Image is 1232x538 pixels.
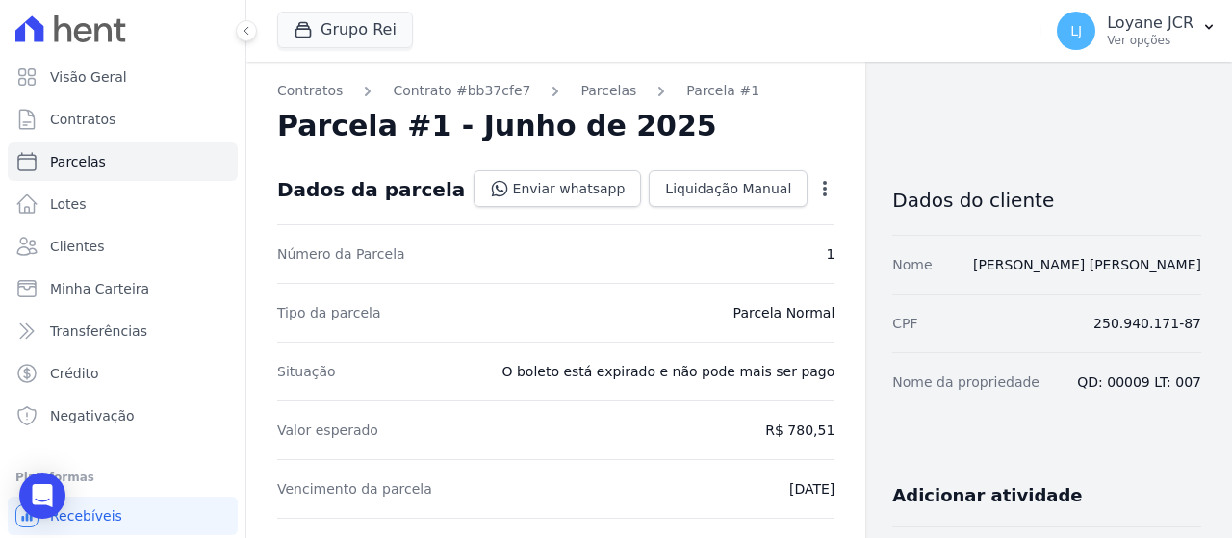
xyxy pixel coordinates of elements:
[277,244,405,264] dt: Número da Parcela
[277,303,381,322] dt: Tipo da parcela
[1070,24,1082,38] span: LJ
[50,194,87,214] span: Lotes
[277,178,465,201] div: Dados da parcela
[8,58,238,96] a: Visão Geral
[19,473,65,519] div: Open Intercom Messenger
[1093,314,1201,333] dd: 250.940.171-87
[277,12,413,48] button: Grupo Rei
[8,185,238,223] a: Lotes
[892,255,932,274] dt: Nome
[686,81,759,101] a: Parcela #1
[8,269,238,308] a: Minha Carteira
[8,100,238,139] a: Contratos
[50,321,147,341] span: Transferências
[50,237,104,256] span: Clientes
[8,312,238,350] a: Transferências
[50,406,135,425] span: Negativação
[1107,13,1193,33] p: Loyane JCR
[277,81,343,101] a: Contratos
[1107,33,1193,48] p: Ver opções
[765,421,834,440] dd: R$ 780,51
[8,397,238,435] a: Negativação
[8,227,238,266] a: Clientes
[50,110,115,129] span: Contratos
[826,244,834,264] dd: 1
[474,170,642,207] a: Enviar whatsapp
[277,362,336,381] dt: Situação
[50,67,127,87] span: Visão Geral
[1077,372,1201,392] dd: QD: 00009 LT: 007
[8,354,238,393] a: Crédito
[580,81,636,101] a: Parcelas
[277,421,378,440] dt: Valor esperado
[892,484,1082,507] h3: Adicionar atividade
[8,497,238,535] a: Recebíveis
[501,362,834,381] dd: O boleto está expirado e não pode mais ser pago
[50,364,99,383] span: Crédito
[892,314,917,333] dt: CPF
[649,170,808,207] a: Liquidação Manual
[789,479,834,499] dd: [DATE]
[50,506,122,525] span: Recebíveis
[277,479,432,499] dt: Vencimento da parcela
[15,466,230,489] div: Plataformas
[733,303,835,322] dd: Parcela Normal
[892,189,1201,212] h3: Dados do cliente
[50,152,106,171] span: Parcelas
[277,109,717,143] h2: Parcela #1 - Junho de 2025
[1041,4,1232,58] button: LJ Loyane JCR Ver opções
[393,81,530,101] a: Contrato #bb37cfe7
[973,257,1201,272] a: [PERSON_NAME] [PERSON_NAME]
[50,279,149,298] span: Minha Carteira
[665,179,791,198] span: Liquidação Manual
[892,372,1039,392] dt: Nome da propriedade
[8,142,238,181] a: Parcelas
[277,81,834,101] nav: Breadcrumb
